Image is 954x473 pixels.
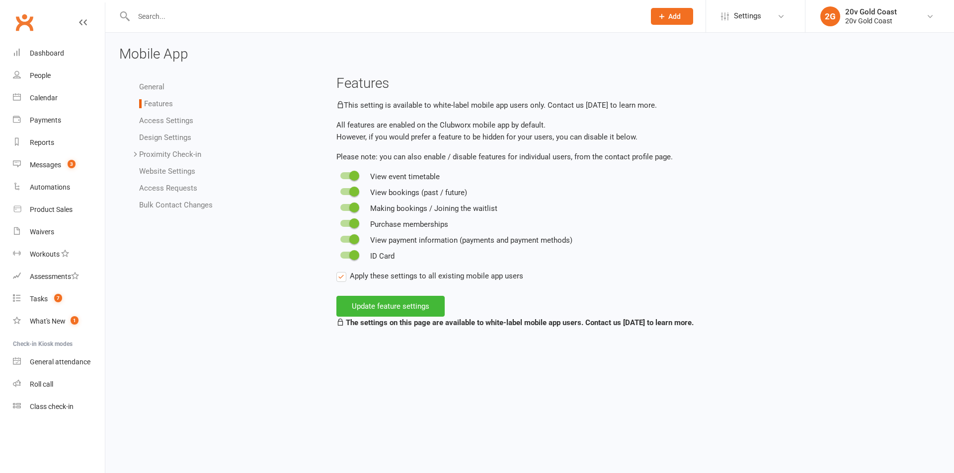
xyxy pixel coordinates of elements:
[13,176,105,199] a: Automations
[139,201,213,209] a: Bulk Contact Changes
[139,133,191,142] a: Design Settings
[346,318,694,327] strong: The settings on this page are available to white-label mobile app users. Contact us [DATE] to lea...
[12,10,37,35] a: Clubworx
[139,116,193,125] a: Access Settings
[370,204,497,213] span: Making bookings / Joining the waitlist
[845,16,897,25] div: 20v Gold Coast
[139,167,195,176] a: Website Settings
[668,12,681,20] span: Add
[30,250,60,258] div: Workouts
[30,183,70,191] div: Automations
[370,252,395,261] span: ID Card
[651,8,693,25] button: Add
[336,270,523,282] label: Apply these settings to all existing mobile app users
[336,151,933,163] p: Please note: you can also enable / disable features for individual users, from the contact profil...
[139,82,164,91] a: General
[370,188,467,197] span: View bookings (past / future)
[13,65,105,87] a: People
[131,9,638,23] input: Search...
[13,42,105,65] a: Dashboard
[370,220,448,229] span: Purchase memberships
[336,296,445,317] button: Update feature settings
[139,184,197,193] a: Access Requests
[30,228,54,236] div: Waivers
[71,316,79,325] span: 1
[30,380,53,388] div: Roll call
[139,150,201,159] a: Proximity Check-in
[13,288,105,310] a: Tasks 7
[336,99,933,111] p: This setting is available to white-label mobile app users only. Contact us [DATE] to learn more.
[13,132,105,154] a: Reports
[845,7,897,16] div: 20v Gold Coast
[30,295,48,303] div: Tasks
[30,94,58,102] div: Calendar
[13,351,105,373] a: General attendance kiosk mode
[119,47,940,62] h3: Mobile App
[13,87,105,109] a: Calendar
[13,396,105,418] a: Class kiosk mode
[13,266,105,288] a: Assessments
[30,272,79,280] div: Assessments
[30,205,73,213] div: Product Sales
[30,161,61,169] div: Messages
[13,154,105,176] a: Messages 3
[68,160,76,168] span: 3
[54,294,62,302] span: 7
[30,403,74,410] div: Class check-in
[139,99,173,108] a: Features
[336,76,933,91] h3: Features
[370,236,572,245] span: View payment information (payments and payment methods)
[370,172,440,181] span: View event timetable
[734,5,761,27] span: Settings
[13,109,105,132] a: Payments
[336,119,933,143] p: All features are enabled on the Clubworx mobile app by default. However, if you would prefer a fe...
[30,71,51,79] div: People
[13,199,105,221] a: Product Sales
[30,138,54,146] div: Reports
[30,49,64,57] div: Dashboard
[13,310,105,333] a: What's New1
[13,373,105,396] a: Roll call
[30,317,66,325] div: What's New
[13,243,105,266] a: Workouts
[820,6,840,26] div: 2G
[30,358,90,366] div: General attendance
[13,221,105,243] a: Waivers
[30,116,61,124] div: Payments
